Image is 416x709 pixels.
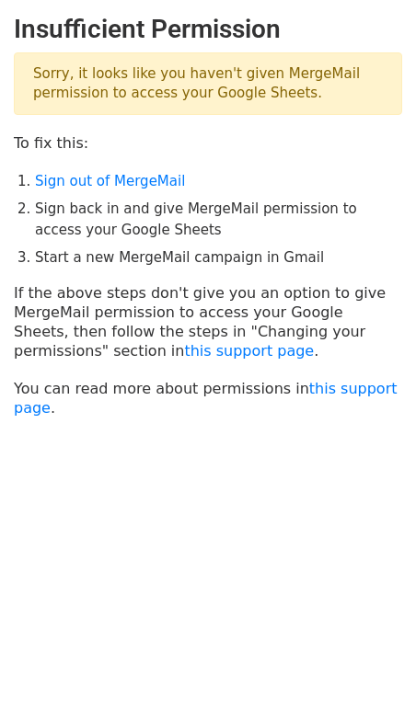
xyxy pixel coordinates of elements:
[14,380,398,417] a: this support page
[184,342,314,360] a: this support page
[35,247,402,269] li: Start a new MergeMail campaign in Gmail
[14,133,402,153] p: To fix this:
[14,379,402,417] p: You can read more about permissions in .
[35,173,185,189] a: Sign out of MergeMail
[14,14,402,45] h2: Insufficient Permission
[14,283,402,360] p: If the above steps don't give you an option to give MergeMail permission to access your Google Sh...
[35,199,402,240] li: Sign back in and give MergeMail permission to access your Google Sheets
[14,52,402,115] p: Sorry, it looks like you haven't given MergeMail permission to access your Google Sheets.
